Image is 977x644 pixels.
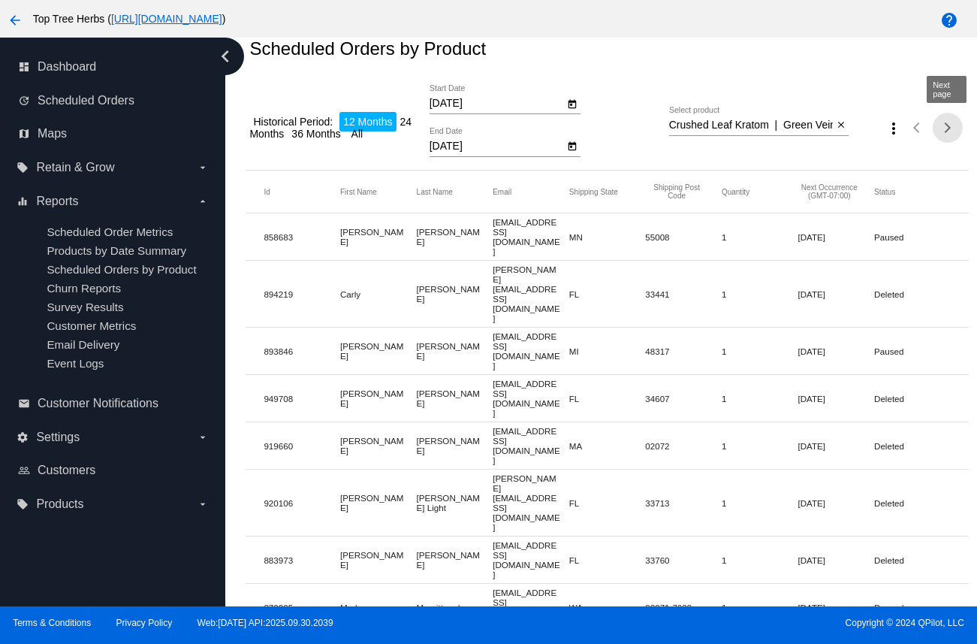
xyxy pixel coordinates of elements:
a: Web:[DATE] API:2025.09.30.2039 [198,618,333,628]
mat-cell: 1 [722,552,798,569]
mat-cell: Carly [340,286,417,303]
mat-cell: 55008 [645,228,722,246]
mat-cell: 98271-7638 [645,599,722,616]
mat-cell: [PERSON_NAME] [417,385,493,412]
mat-cell: MI [569,343,646,360]
mat-cell: 1 [722,390,798,407]
h2: Scheduled Orders by Product [249,38,486,59]
input: Select product [669,119,833,132]
a: Email Delivery [47,338,119,351]
i: dashboard [18,61,30,73]
mat-cell: Deleted [874,286,951,303]
a: update Scheduled Orders [18,89,209,113]
li: 12 Months [339,112,396,132]
i: people_outline [18,464,30,476]
span: Customers [38,464,95,477]
span: Maps [38,127,67,141]
mat-cell: [PERSON_NAME] [340,223,417,250]
mat-cell: [PERSON_NAME] [340,432,417,459]
mat-cell: [PERSON_NAME] [417,280,493,307]
a: map Maps [18,122,209,146]
mat-cell: 1 [722,228,798,246]
i: arrow_drop_down [197,162,209,174]
mat-cell: [PERSON_NAME] [417,432,493,459]
i: equalizer [17,195,29,207]
mat-cell: FL [569,552,646,569]
button: Previous page [903,113,933,143]
mat-icon: arrow_back [6,11,24,29]
span: Retain & Grow [36,161,114,174]
mat-cell: Deleted [874,437,951,455]
mat-cell: 894219 [264,286,340,303]
mat-cell: MA [569,437,646,455]
span: Reports [36,195,78,208]
mat-cell: 920106 [264,494,340,512]
button: Clear [833,117,849,133]
span: Products by Date Summary [47,244,186,257]
mat-cell: FL [569,494,646,512]
mat-cell: 893846 [264,343,340,360]
span: Survey Results [47,301,123,313]
mat-cell: [PERSON_NAME] Light [417,489,493,516]
mat-cell: 1 [722,286,798,303]
span: Dashboard [38,60,96,74]
mat-icon: more_vert [885,119,903,138]
li: All [348,124,367,144]
mat-cell: MN [569,228,646,246]
a: Churn Reports [47,282,121,295]
mat-cell: 33713 [645,494,722,512]
mat-cell: 1 [722,343,798,360]
mat-cell: 34607 [645,390,722,407]
mat-cell: Deleted [874,390,951,407]
mat-cell: 1 [722,494,798,512]
button: Change sorting for Customer.Email [493,187,511,196]
i: local_offer [17,498,29,510]
i: email [18,398,30,410]
a: Customer Metrics [47,319,136,332]
mat-cell: Paused [874,599,951,616]
input: End Date [430,141,565,153]
a: [URL][DOMAIN_NAME] [111,13,222,25]
span: Scheduled Orders by Product [47,263,196,276]
a: people_outline Customers [18,458,209,482]
mat-cell: 48317 [645,343,722,360]
a: Scheduled Order Metrics [47,225,173,238]
mat-cell: Murgittroyd [417,599,493,616]
button: Change sorting for NextOccurrenceUtc [798,183,861,200]
input: Start Date [430,98,565,110]
button: Change sorting for ShippingState [569,187,618,196]
mat-cell: Paused [874,343,951,360]
mat-cell: [DATE] [798,343,874,360]
li: 24 Months [249,112,412,144]
mat-cell: [PERSON_NAME] [340,385,417,412]
mat-cell: [EMAIL_ADDRESS][DOMAIN_NAME] [493,375,569,422]
mat-cell: [EMAIL_ADDRESS][DOMAIN_NAME] [493,213,569,260]
button: Change sorting for Quantity [722,187,749,196]
mat-cell: WA [569,599,646,616]
span: Copyright © 2024 QPilot, LLC [502,618,964,628]
mat-cell: [EMAIL_ADDRESS][DOMAIN_NAME] [493,328,569,374]
mat-cell: [DATE] [798,390,874,407]
i: map [18,128,30,140]
span: Products [36,497,83,511]
mat-cell: Deleted [874,494,951,512]
i: update [18,95,30,107]
mat-cell: [DATE] [798,599,874,616]
span: Settings [36,431,80,444]
mat-cell: Deleted [874,552,951,569]
a: Privacy Policy [116,618,173,628]
mat-cell: [EMAIL_ADDRESS][DOMAIN_NAME] [493,422,569,469]
i: arrow_drop_down [197,195,209,207]
mat-cell: 883973 [264,552,340,569]
mat-cell: Mark [340,599,417,616]
mat-cell: [PERSON_NAME] [417,546,493,573]
mat-cell: 33441 [645,286,722,303]
span: Scheduled Orders [38,94,134,107]
mat-cell: [PERSON_NAME] [340,546,417,573]
mat-cell: [PERSON_NAME] [417,223,493,250]
mat-cell: 1 [722,437,798,455]
mat-cell: [PERSON_NAME] [417,337,493,364]
button: Change sorting for Customer.LastName [417,187,453,196]
a: dashboard Dashboard [18,55,209,79]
